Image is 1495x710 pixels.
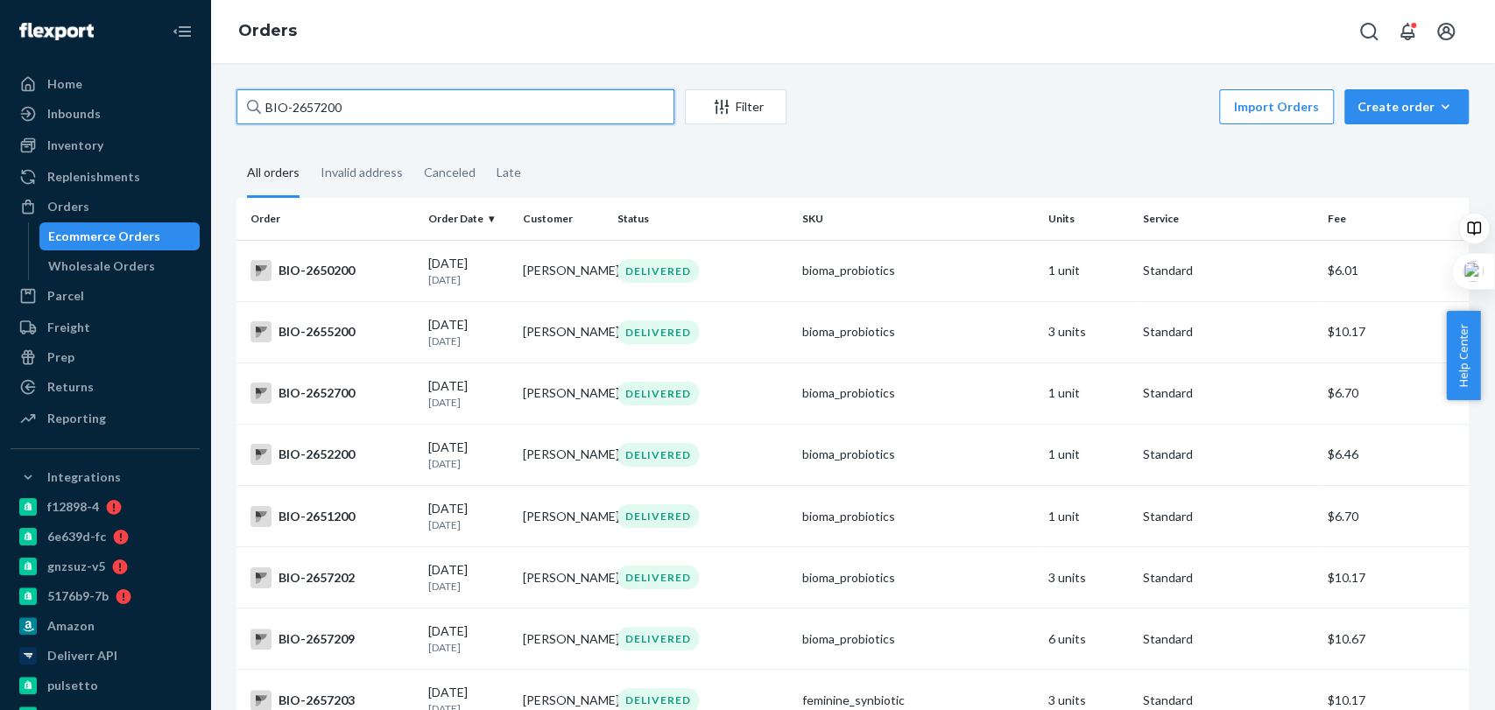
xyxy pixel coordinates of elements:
p: Standard [1143,630,1314,648]
td: [PERSON_NAME] [516,301,610,362]
th: Units [1041,198,1136,240]
div: Replenishments [47,168,140,186]
div: Customer [523,211,603,226]
div: BIO-2651200 [250,506,414,527]
div: bioma_probiotics [802,384,1034,402]
p: Standard [1143,262,1314,279]
td: $10.17 [1321,547,1469,608]
div: bioma_probiotics [802,569,1034,587]
td: 3 units [1041,301,1136,362]
button: Close Navigation [165,14,200,49]
a: pulsetto [11,671,200,699]
td: [PERSON_NAME] [516,547,610,608]
td: $6.01 [1321,240,1469,301]
button: Open Search Box [1351,14,1386,49]
td: $10.17 [1321,301,1469,362]
td: [PERSON_NAME] [516,362,610,424]
th: Order Date [421,198,516,240]
th: Status [610,198,795,240]
th: Fee [1321,198,1469,240]
p: [DATE] [428,640,509,655]
div: BIO-2652200 [250,444,414,465]
div: Canceled [424,150,476,195]
div: gnzsuz-v5 [47,558,105,575]
div: [DATE] [428,561,509,594]
a: Wholesale Orders [39,252,201,280]
td: [PERSON_NAME] [516,424,610,485]
a: 5176b9-7b [11,582,200,610]
div: f12898-4 [47,498,99,516]
div: 6e639d-fc [47,528,106,545]
td: $10.67 [1321,608,1469,670]
td: 1 unit [1041,424,1136,485]
button: Open account menu [1428,14,1463,49]
div: [DATE] [428,622,509,655]
a: 6e639d-fc [11,523,200,551]
a: Freight [11,313,200,341]
p: Standard [1143,692,1314,709]
div: Invalid address [321,150,403,195]
div: [DATE] [428,316,509,348]
div: Wholesale Orders [48,257,155,275]
div: [DATE] [428,439,509,471]
div: DELIVERED [617,627,699,650]
p: Standard [1143,323,1314,341]
div: Ecommerce Orders [48,228,160,245]
a: Returns [11,373,200,401]
span: Help Center [1446,311,1480,400]
div: DELIVERED [617,504,699,528]
p: [DATE] [428,456,509,471]
p: Standard [1143,569,1314,587]
button: Open notifications [1390,14,1425,49]
div: bioma_probiotics [802,262,1034,279]
div: Create order [1357,98,1456,116]
td: 1 unit [1041,362,1136,424]
td: 3 units [1041,547,1136,608]
a: Inventory [11,131,200,159]
button: Create order [1344,89,1469,124]
div: Home [47,75,82,93]
div: DELIVERED [617,320,699,344]
div: Late [497,150,521,195]
button: Filter [685,89,786,124]
th: SKU [795,198,1041,240]
a: Ecommerce Orders [39,222,201,250]
p: [DATE] [428,395,509,410]
div: Parcel [47,287,84,305]
td: $6.70 [1321,362,1469,424]
div: All orders [247,150,300,198]
div: DELIVERED [617,259,699,283]
div: BIO-2650200 [250,260,414,281]
div: bioma_probiotics [802,446,1034,463]
td: 6 units [1041,608,1136,670]
a: Amazon [11,612,200,640]
p: [DATE] [428,517,509,532]
a: Prep [11,343,200,371]
div: Inventory [47,137,103,154]
a: Replenishments [11,163,200,191]
div: bioma_probiotics [802,323,1034,341]
div: DELIVERED [617,443,699,467]
img: Flexport logo [19,23,94,40]
a: f12898-4 [11,493,200,521]
div: [DATE] [428,377,509,410]
p: Standard [1143,446,1314,463]
a: gnzsuz-v5 [11,552,200,580]
a: Orders [238,21,297,40]
td: [PERSON_NAME] [516,486,610,547]
div: BIO-2657209 [250,629,414,650]
a: Deliverr API [11,642,200,670]
button: Integrations [11,463,200,491]
p: Standard [1143,384,1314,402]
div: BIO-2652700 [250,383,414,404]
div: Deliverr API [47,647,117,664]
div: feminine_synbiotic [802,692,1034,709]
p: [DATE] [428,272,509,287]
div: Inbounds [47,105,101,123]
div: Orders [47,198,89,215]
td: [PERSON_NAME] [516,608,610,670]
a: Reporting [11,404,200,432]
td: $6.46 [1321,424,1469,485]
a: Inbounds [11,100,200,128]
a: Parcel [11,282,200,310]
